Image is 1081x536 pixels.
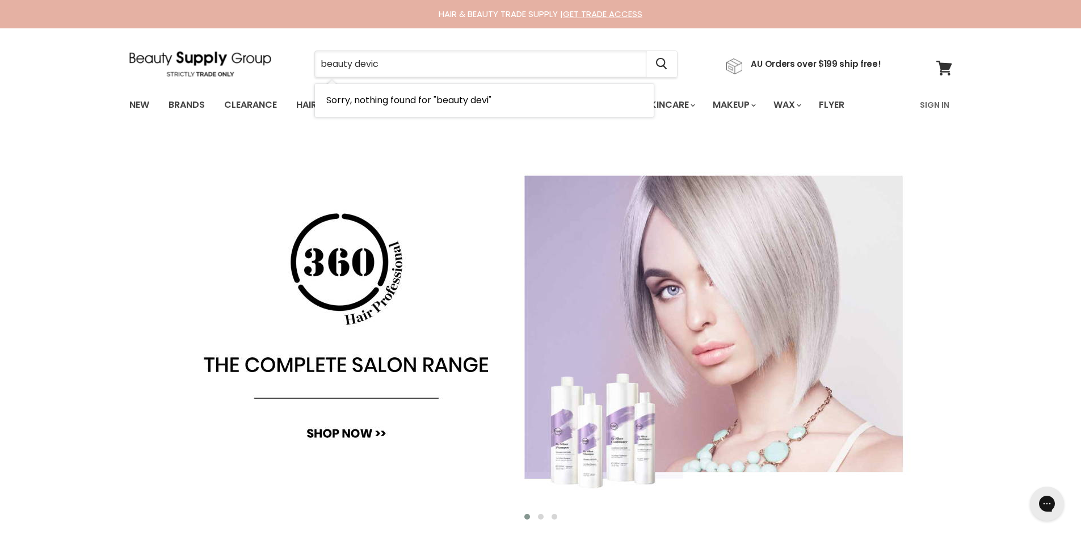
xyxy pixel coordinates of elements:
iframe: Gorgias live chat messenger [1024,483,1070,525]
input: Search [315,51,647,77]
a: Brands [160,93,213,117]
a: GET TRADE ACCESS [563,8,642,20]
a: Haircare [288,93,354,117]
a: Wax [765,93,808,117]
a: Clearance [216,93,285,117]
form: Product [314,50,678,78]
div: HAIR & BEAUTY TRADE SUPPLY | [115,9,966,20]
ul: Main menu [121,88,883,121]
a: Makeup [704,93,763,117]
li: No Results [315,84,654,117]
a: Sign In [913,93,956,117]
span: Sorry, nothing found for "beauty devi" [326,94,491,107]
a: Flyer [810,93,853,117]
button: Search [647,51,677,77]
a: New [121,93,158,117]
a: Skincare [636,93,702,117]
nav: Main [115,88,966,121]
